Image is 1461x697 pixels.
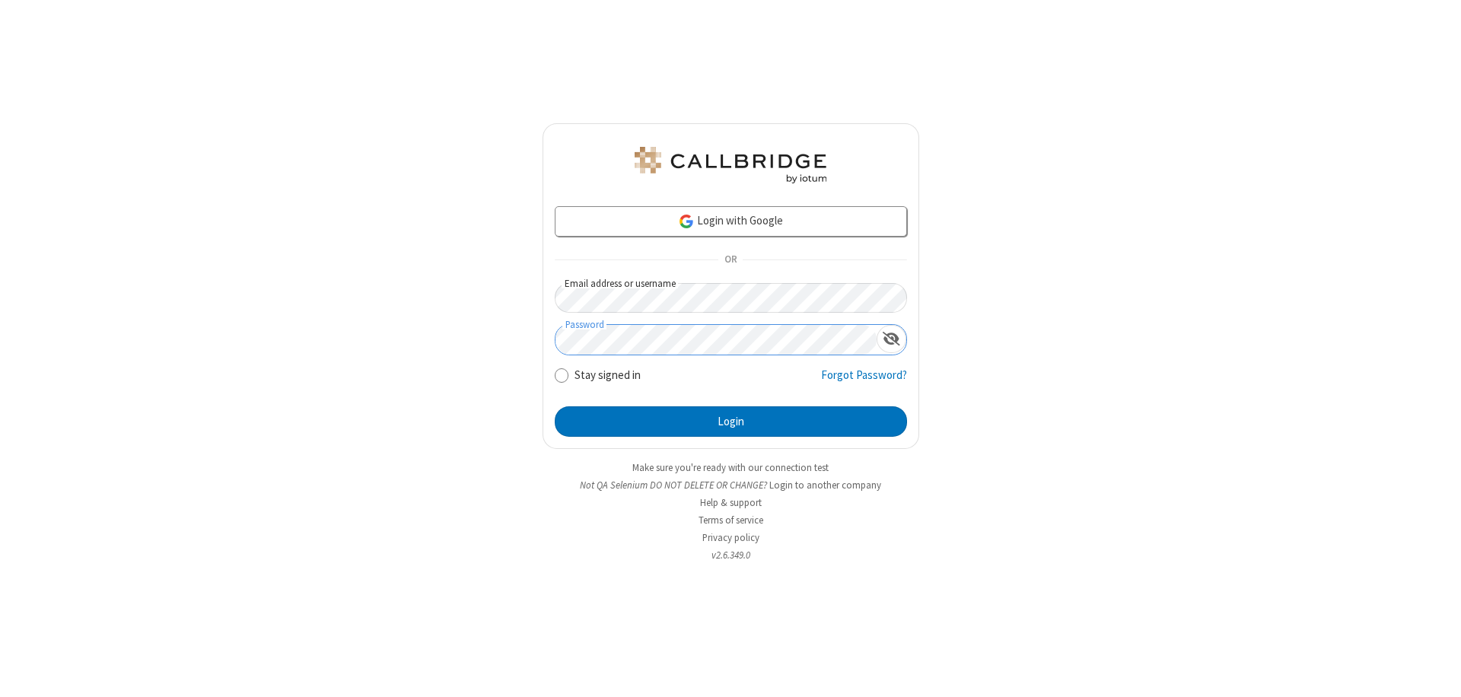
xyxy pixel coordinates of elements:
img: QA Selenium DO NOT DELETE OR CHANGE [632,147,829,183]
li: Not QA Selenium DO NOT DELETE OR CHANGE? [543,478,919,492]
input: Password [555,325,877,355]
span: OR [718,250,743,271]
a: Help & support [700,496,762,509]
a: Privacy policy [702,531,759,544]
img: google-icon.png [678,213,695,230]
label: Stay signed in [575,367,641,384]
a: Make sure you're ready with our connection test [632,461,829,474]
a: Forgot Password? [821,367,907,396]
button: Login [555,406,907,437]
input: Email address or username [555,283,907,313]
a: Login with Google [555,206,907,237]
button: Login to another company [769,478,881,492]
a: Terms of service [699,514,763,527]
li: v2.6.349.0 [543,548,919,562]
div: Show password [877,325,906,353]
